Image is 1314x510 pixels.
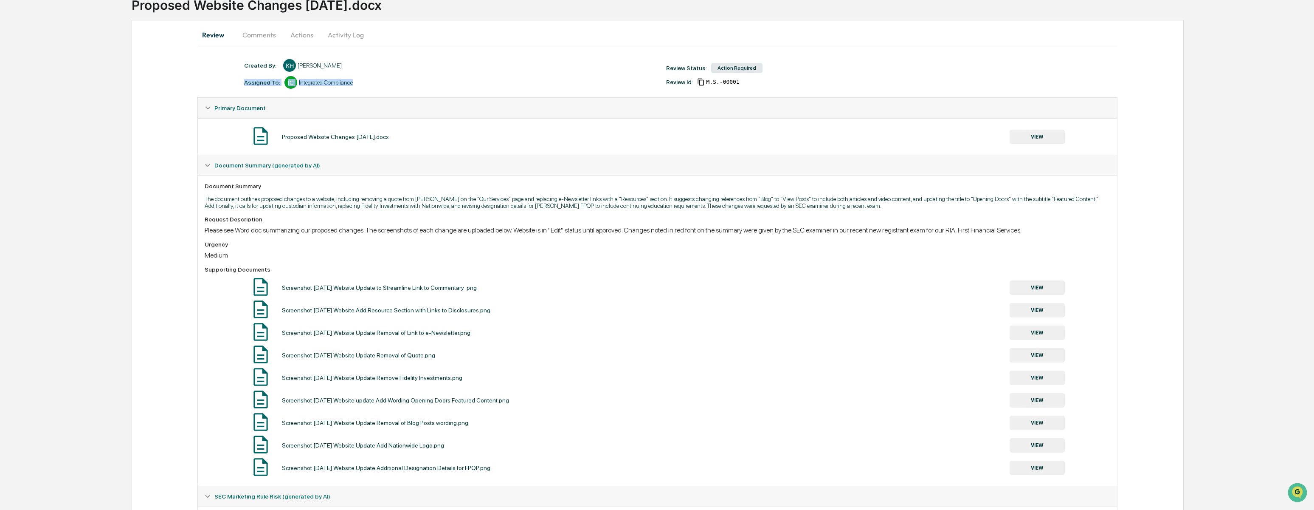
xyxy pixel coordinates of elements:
[666,65,707,71] div: Review Status:
[214,493,330,500] span: SEC Marketing Rule Risk
[62,108,68,115] div: 🗄️
[250,321,271,343] img: Document Icon
[214,105,266,111] span: Primary Document
[1010,438,1065,453] button: VIEW
[198,118,1117,155] div: Primary Document
[283,59,296,72] div: KH
[60,144,103,150] a: Powered byPylon
[29,74,107,80] div: We're available if you need us!
[244,79,280,86] div: Assigned To:
[8,65,24,80] img: 1746055101610-c473b297-6a78-478c-a979-82029cc54cd1
[17,107,55,116] span: Preclearance
[272,162,320,169] u: (generated by AI)
[711,63,763,73] div: Action Required
[282,397,509,404] div: Screenshot [DATE] Website update Add Wording Opening Doors Featured Content.png
[250,366,271,388] img: Document Icon
[1010,371,1065,385] button: VIEW
[282,284,477,291] div: Screenshot [DATE] Website Update to Streamline Link to Commentary .png
[58,104,109,119] a: 🗄️Attestations
[17,123,53,132] span: Data Lookup
[198,155,1117,176] div: Document Summary (generated by AI)
[666,79,693,85] div: Review Id:
[198,176,1117,486] div: Document Summary (generated by AI)
[1010,326,1065,340] button: VIEW
[250,344,271,365] img: Document Icon
[198,98,1117,118] div: Primary Document
[1010,303,1065,317] button: VIEW
[205,216,1110,223] div: Request Description
[284,76,297,89] div: IC
[250,434,271,455] img: Document Icon
[282,493,330,500] u: (generated by AI)
[214,162,320,169] span: Document Summary
[197,25,1117,45] div: secondary tabs example
[282,307,490,314] div: Screenshot [DATE] Website Add Resource Section with Links to Disclosures.png
[1010,130,1065,144] button: VIEW
[5,120,57,135] a: 🔎Data Lookup
[298,62,342,69] div: [PERSON_NAME]
[205,241,1110,248] div: Urgency
[205,183,1110,190] div: Document Summary
[5,104,58,119] a: 🖐️Preclearance
[29,65,139,74] div: Start new chat
[84,144,103,150] span: Pylon
[250,411,271,433] img: Document Icon
[299,79,353,86] div: Integrated Compliance
[321,25,371,45] button: Activity Log
[244,62,279,69] div: Created By: ‎ ‎
[282,352,435,359] div: Screenshot [DATE] Website Update Removal of Quote.png
[282,133,389,140] div: Proposed Website Changes [DATE].docx
[1010,348,1065,363] button: VIEW
[1287,482,1310,505] iframe: Open customer support
[197,25,236,45] button: Review
[205,226,1110,234] div: Please see Word doc summarizing our proposed changes. The screenshots of each change are uploaded...
[250,456,271,478] img: Document Icon
[8,124,15,131] div: 🔎
[283,25,321,45] button: Actions
[198,486,1117,507] div: SEC Marketing Rule Risk (generated by AI)
[1010,461,1065,475] button: VIEW
[70,107,105,116] span: Attestations
[250,125,271,147] img: Document Icon
[250,276,271,297] img: Document Icon
[282,374,462,381] div: Screenshot [DATE] Website Update Remove Fidelity Investments.png
[282,465,490,471] div: Screenshot [DATE] Website Update Additional Designation Details for FPQP.png
[144,68,155,78] button: Start new chat
[8,108,15,115] div: 🖐️
[250,389,271,410] img: Document Icon
[282,442,444,449] div: Screenshot [DATE] Website Update Add Nationwide Logo.png
[236,25,283,45] button: Comments
[1010,416,1065,430] button: VIEW
[250,299,271,320] img: Document Icon
[1010,280,1065,295] button: VIEW
[1010,393,1065,408] button: VIEW
[282,329,470,336] div: Screenshot [DATE] Website Update Removal of Link to e-Newsletter.png
[8,18,155,31] p: How can we help?
[205,195,1110,209] p: The document outlines proposed changes to a website, including removing a quote from [PERSON_NAME...
[205,266,1110,273] div: Supporting Documents
[282,419,468,426] div: Screenshot [DATE] Website Update Removal of Blog Posts wording.png
[205,251,1110,259] div: Medium
[706,79,740,85] span: 461ca549-6aca-4b99-8143-cfa6e4799c6d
